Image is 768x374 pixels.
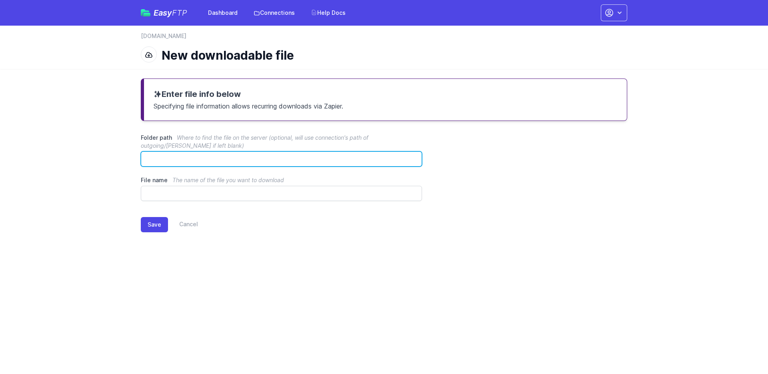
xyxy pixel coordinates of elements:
[154,88,617,100] h3: Enter file info below
[306,6,350,20] a: Help Docs
[141,134,368,149] span: Where to find the file on the server (optional, will use connection's path of outgoing/[PERSON_NA...
[203,6,242,20] a: Dashboard
[172,8,187,18] span: FTP
[728,334,758,364] iframe: Drift Widget Chat Controller
[162,48,621,62] h1: New downloadable file
[141,217,168,232] button: Save
[141,9,187,17] a: EasyFTP
[141,134,422,150] label: Folder path
[249,6,300,20] a: Connections
[141,9,150,16] img: easyftp_logo.png
[141,32,627,45] nav: Breadcrumb
[154,9,187,17] span: Easy
[168,217,198,232] a: Cancel
[141,176,422,184] label: File name
[172,177,284,183] span: The name of the file you want to download
[141,32,186,40] a: [DOMAIN_NAME]
[154,100,617,111] p: Specifying file information allows recurring downloads via Zapier.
